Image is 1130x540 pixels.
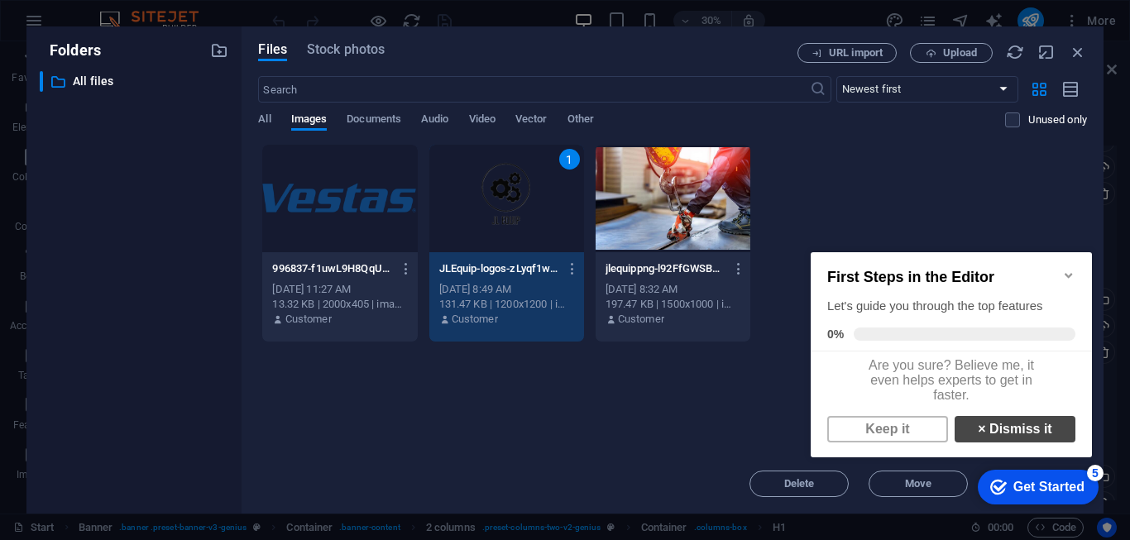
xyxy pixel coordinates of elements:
p: Customer [285,312,332,327]
span: Delete [784,479,815,489]
p: Customer [618,312,664,327]
i: Minimize [1037,43,1056,61]
p: All files [73,72,199,91]
div: 131.47 KB | 1200x1200 | image/png [439,297,574,312]
div: Minimize checklist [258,38,271,51]
span: Stock photos [307,40,385,60]
i: Create new folder [210,41,228,60]
button: Upload [910,43,993,63]
span: Images [291,109,328,132]
span: Other [567,109,594,132]
span: Video [469,109,496,132]
div: Are you sure? Believe me, it even helps experts to get in faster. [7,121,288,179]
p: Customer [452,312,498,327]
div: ​ [40,71,43,92]
div: Let's guide you through the top features [23,67,271,84]
p: 996837-f1uwL9H8QqUBXPgCO3hZ1w.webp [272,261,392,276]
a: Keep it [23,185,144,212]
p: JLEquip-logos-zLyqf1wDYFtEbdXjkhnjDw.png [439,261,559,276]
div: 13.32 KB | 2000x405 | image/webp [272,297,407,312]
input: Search [258,76,809,103]
a: × Dismiss it [151,185,271,212]
button: URL import [797,43,897,63]
button: Delete [749,471,849,497]
h2: First Steps in the Editor [23,38,271,55]
span: Upload [943,48,977,58]
i: Reload [1006,43,1024,61]
p: Folders [40,40,101,61]
span: Audio [421,109,448,132]
div: [DATE] 11:27 AM [272,282,407,297]
div: 1 [559,149,580,170]
strong: × [174,191,181,205]
span: All [258,109,271,132]
span: Files [258,40,287,60]
i: Close [1069,43,1087,61]
div: Get Started [209,249,280,264]
span: URL import [829,48,883,58]
div: [DATE] 8:49 AM [439,282,574,297]
span: Vector [515,109,548,132]
span: 0% [23,97,50,110]
div: 197.47 KB | 1500x1000 | image/jpeg [606,297,740,312]
div: 5 [283,234,299,251]
span: Documents [347,109,401,132]
div: Get Started 5 items remaining, 0% complete [174,239,294,274]
div: [DATE] 8:32 AM [606,282,740,297]
p: jlequippng-l92FfGWSBo1syV33yoD6dg.jpeg [606,261,725,276]
p: Displays only files that are not in use on the website. Files added during this session can still... [1028,112,1087,127]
